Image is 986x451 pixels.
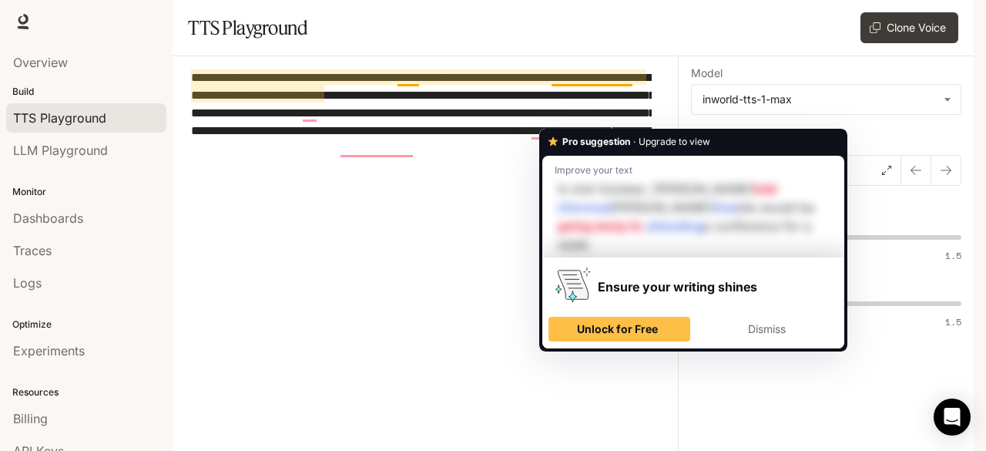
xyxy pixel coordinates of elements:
[188,12,307,43] h1: TTS Playground
[945,249,961,262] span: 1.5
[860,12,958,43] button: Clone Voice
[934,399,971,436] div: Open Intercom Messenger
[703,92,936,107] div: inworld-tts-1-max
[692,85,961,114] div: inworld-tts-1-max
[691,68,723,79] p: Model
[945,315,961,328] span: 1.5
